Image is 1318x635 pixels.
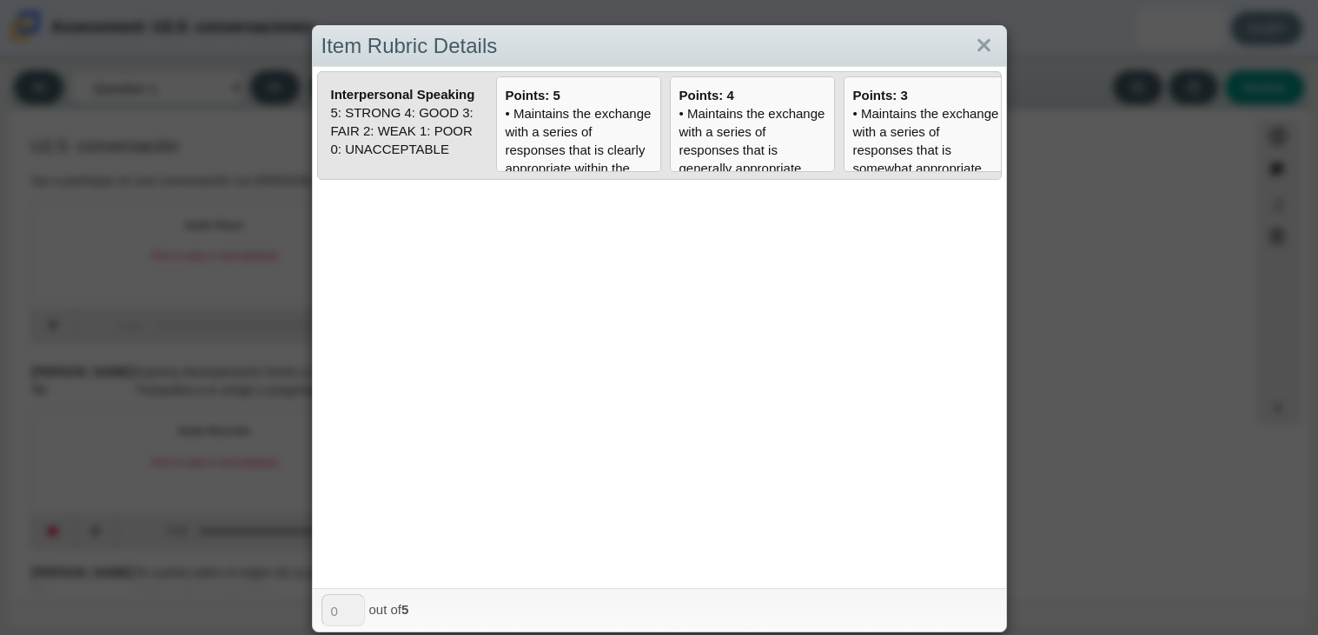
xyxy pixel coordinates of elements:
[401,602,408,617] b: 5
[313,26,1006,67] div: Item Rubric Details
[970,31,997,61] a: Close
[679,88,734,103] b: Points: 4
[331,87,475,102] b: Interpersonal Speaking
[506,88,560,103] b: Points: 5
[853,88,908,103] b: Points: 3
[369,594,409,625] div: out of
[331,103,479,158] div: 5: STRONG 4: GOOD 3: FAIR 2: WEAK 1: POOR 0: UNACCEPTABLE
